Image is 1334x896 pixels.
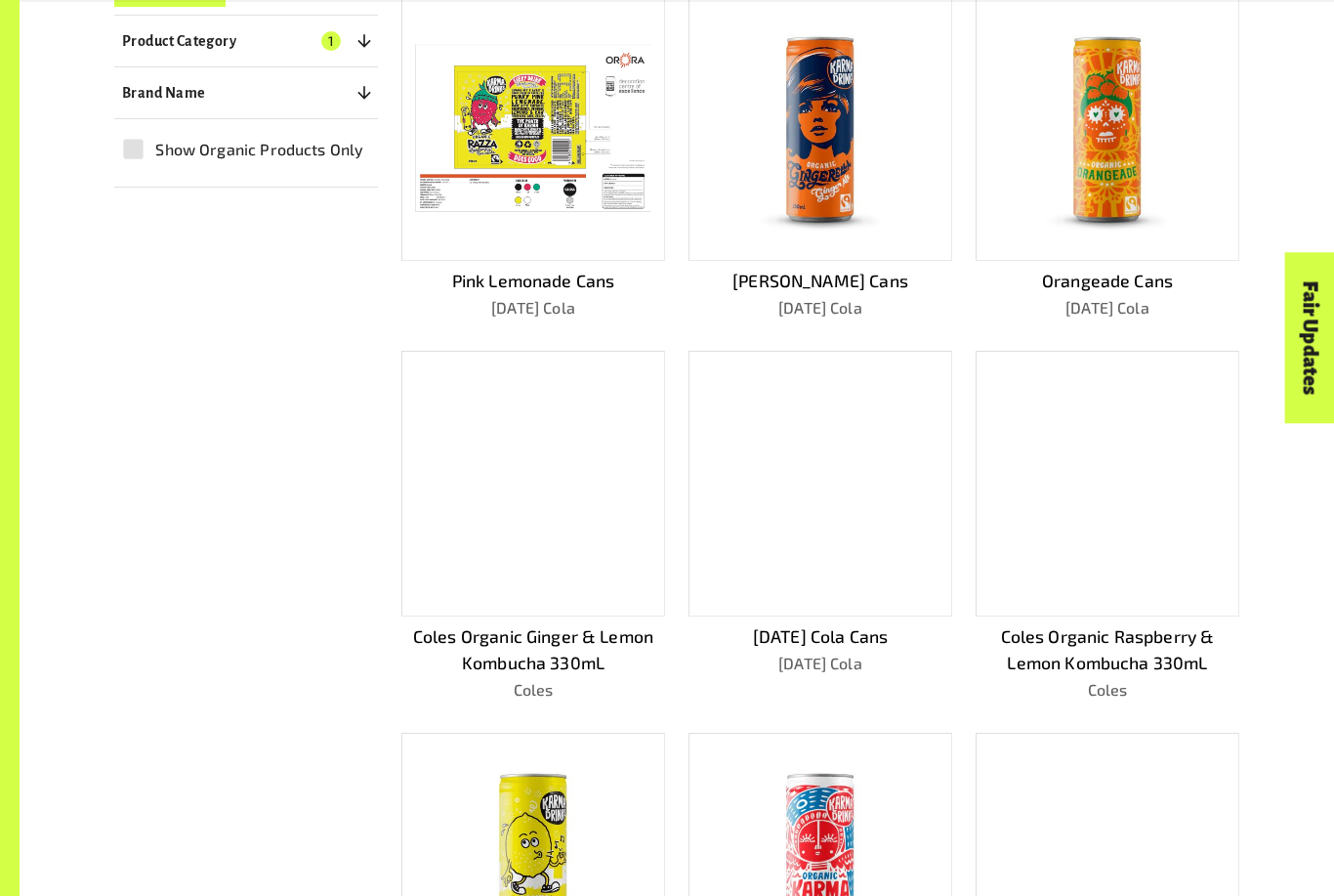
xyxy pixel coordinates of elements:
[688,623,952,649] p: [DATE] Cola Cans
[122,29,236,53] p: Product Category
[688,296,952,320] p: [DATE] Cola
[401,351,665,701] a: Coles Organic Ginger & Lemon Kombucha 330mLColes
[114,23,378,59] button: Product Category
[688,652,952,675] p: [DATE] Cola
[688,268,952,293] p: [PERSON_NAME] Cans
[122,81,206,105] p: Brand Name
[976,268,1239,293] p: Orangeade Cans
[688,351,952,701] a: [DATE] Cola Cans[DATE] Cola
[401,678,665,702] p: Coles
[401,623,665,675] p: Coles Organic Ginger & Lemon Kombucha 330mL
[976,296,1239,320] p: [DATE] Cola
[155,138,363,161] span: Show Organic Products Only
[401,268,665,293] p: Pink Lemonade Cans
[976,351,1239,701] a: Coles Organic Raspberry & Lemon Kombucha 330mLColes
[976,623,1239,675] p: Coles Organic Raspberry & Lemon Kombucha 330mL
[114,75,378,110] button: Brand Name
[976,678,1239,702] p: Coles
[321,31,341,51] span: 1
[401,296,665,320] p: [DATE] Cola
